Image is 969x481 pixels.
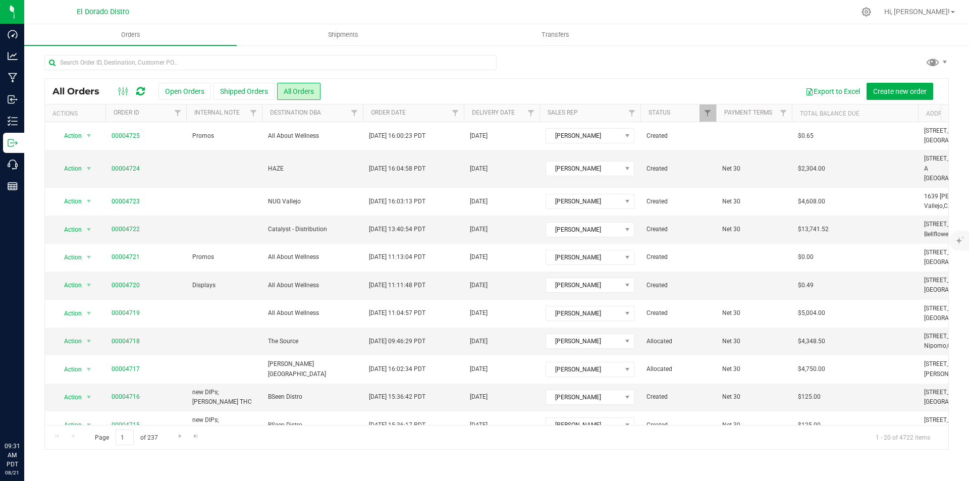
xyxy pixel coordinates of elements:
[799,83,867,100] button: Export to Excel
[699,104,716,122] a: Filter
[369,131,425,141] span: [DATE] 16:00:23 PDT
[724,109,772,116] a: Payment Terms
[924,342,947,349] span: Nipomo,
[371,109,406,116] a: Order Date
[83,129,95,143] span: select
[86,430,166,445] span: Page of 237
[83,278,95,292] span: select
[647,131,710,141] span: Created
[647,281,710,290] span: Created
[83,362,95,377] span: select
[194,109,240,116] a: Internal Note
[546,306,621,320] span: [PERSON_NAME]
[798,252,814,262] span: $0.00
[722,420,786,430] span: Net 30
[158,83,211,100] button: Open Orders
[546,162,621,176] span: [PERSON_NAME]
[860,7,873,17] div: Manage settings
[470,131,488,141] span: [DATE]
[944,202,952,209] span: CA
[546,223,621,237] span: [PERSON_NAME]
[83,418,95,432] span: select
[83,306,95,320] span: select
[647,364,710,374] span: Allocated
[447,104,464,122] a: Filter
[52,86,110,97] span: All Orders
[546,278,621,292] span: [PERSON_NAME]
[546,129,621,143] span: [PERSON_NAME]
[192,281,216,290] span: Displays
[314,30,372,39] span: Shipments
[624,104,640,122] a: Filter
[192,415,256,435] span: new DIPs; [PERSON_NAME] AMC
[10,400,40,431] iframe: Resource center
[192,388,256,407] span: new DIPs; [PERSON_NAME] THC
[5,469,20,476] p: 08/21
[369,225,425,234] span: [DATE] 13:40:54 PDT
[647,337,710,346] span: Allocated
[369,197,425,206] span: [DATE] 16:03:13 PDT
[470,225,488,234] span: [DATE]
[55,129,82,143] span: Action
[268,337,357,346] span: The Source
[470,337,488,346] span: [DATE]
[270,109,321,116] a: Destination DBA
[83,390,95,404] span: select
[346,104,363,122] a: Filter
[83,194,95,208] span: select
[112,281,140,290] a: 00004720
[112,131,140,141] a: 00004725
[947,342,955,349] span: CA
[647,252,710,262] span: Created
[55,390,82,404] span: Action
[8,51,18,61] inline-svg: Analytics
[647,225,710,234] span: Created
[798,364,825,374] span: $4,750.00
[173,430,187,443] a: Go to the next page
[470,252,488,262] span: [DATE]
[112,337,140,346] a: 00004718
[470,281,488,290] span: [DATE]
[83,334,95,348] span: select
[24,24,237,45] a: Orders
[112,164,140,174] a: 00004724
[55,162,82,176] span: Action
[647,392,710,402] span: Created
[245,104,262,122] a: Filter
[798,197,825,206] span: $4,608.00
[798,308,825,318] span: $5,004.00
[722,164,786,174] span: Net 30
[8,159,18,170] inline-svg: Call Center
[8,94,18,104] inline-svg: Inbound
[722,225,786,234] span: Net 30
[83,162,95,176] span: select
[546,362,621,377] span: [PERSON_NAME]
[798,392,821,402] span: $125.00
[798,225,829,234] span: $13,741.52
[116,430,134,445] input: 1
[546,250,621,264] span: [PERSON_NAME]
[268,359,357,379] span: [PERSON_NAME][GEOGRAPHIC_DATA]
[268,225,357,234] span: Catalyst - Distribution
[369,281,425,290] span: [DATE] 11:11:48 PDT
[8,73,18,83] inline-svg: Manufacturing
[44,55,497,70] input: Search Order ID, Destination, Customer PO...
[470,392,488,402] span: [DATE]
[546,194,621,208] span: [PERSON_NAME]
[369,392,425,402] span: [DATE] 15:36:42 PDT
[112,225,140,234] a: 00004722
[470,308,488,318] span: [DATE]
[798,420,821,430] span: $125.00
[470,197,488,206] span: [DATE]
[722,308,786,318] span: Net 30
[722,392,786,402] span: Net 30
[8,29,18,39] inline-svg: Dashboard
[192,252,214,262] span: Promos
[647,420,710,430] span: Created
[189,430,203,443] a: Go to the last page
[884,8,950,16] span: Hi, [PERSON_NAME]!
[112,392,140,402] a: 00004716
[369,308,425,318] span: [DATE] 11:04:57 PDT
[114,109,139,116] a: Order ID
[112,308,140,318] a: 00004719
